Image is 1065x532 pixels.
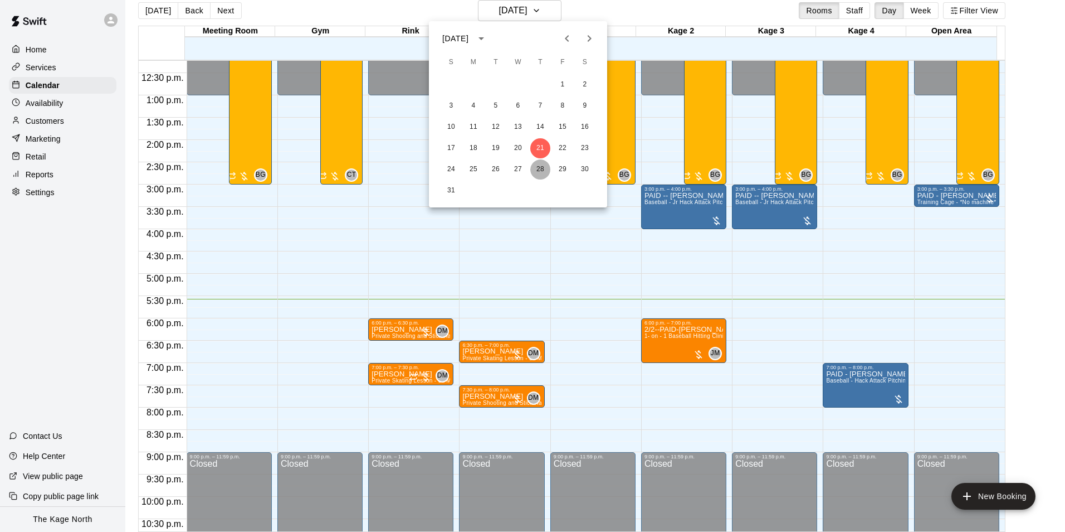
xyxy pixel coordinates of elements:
[530,138,550,158] button: 21
[530,96,550,116] button: 7
[556,27,578,50] button: Previous month
[463,138,483,158] button: 18
[575,117,595,137] button: 16
[508,51,528,74] span: Wednesday
[508,159,528,180] button: 27
[441,138,461,158] button: 17
[463,96,483,116] button: 4
[575,96,595,116] button: 9
[575,138,595,158] button: 23
[553,75,573,95] button: 1
[530,159,550,180] button: 28
[486,117,506,137] button: 12
[441,159,461,180] button: 24
[578,27,600,50] button: Next month
[486,96,506,116] button: 5
[463,51,483,74] span: Monday
[441,51,461,74] span: Sunday
[508,138,528,158] button: 20
[575,159,595,180] button: 30
[553,51,573,74] span: Friday
[472,29,491,48] button: calendar view is open, switch to year view
[553,96,573,116] button: 8
[463,159,483,180] button: 25
[530,51,550,74] span: Thursday
[441,117,461,137] button: 10
[575,75,595,95] button: 2
[442,33,468,45] div: [DATE]
[486,51,506,74] span: Tuesday
[486,159,506,180] button: 26
[553,138,573,158] button: 22
[530,117,550,137] button: 14
[486,138,506,158] button: 19
[575,51,595,74] span: Saturday
[441,181,461,201] button: 31
[508,117,528,137] button: 13
[508,96,528,116] button: 6
[463,117,483,137] button: 11
[553,117,573,137] button: 15
[553,159,573,180] button: 29
[441,96,461,116] button: 3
